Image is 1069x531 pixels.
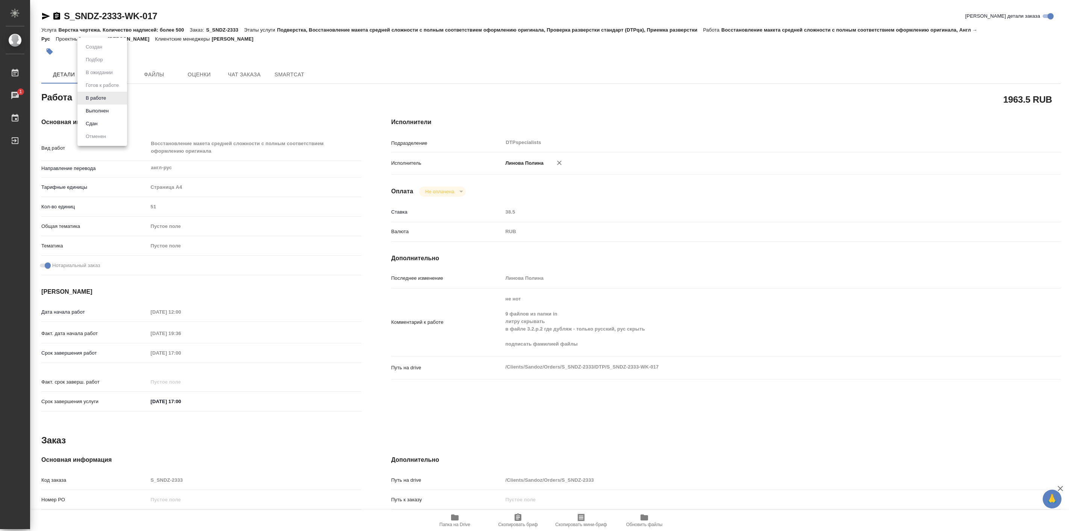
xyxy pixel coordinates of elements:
button: Подбор [83,56,105,64]
button: Отменен [83,132,108,141]
button: Готов к работе [83,81,121,90]
button: Создан [83,43,104,51]
button: В ожидании [83,68,115,77]
button: В работе [83,94,108,102]
button: Выполнен [83,107,111,115]
button: Сдан [83,120,100,128]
